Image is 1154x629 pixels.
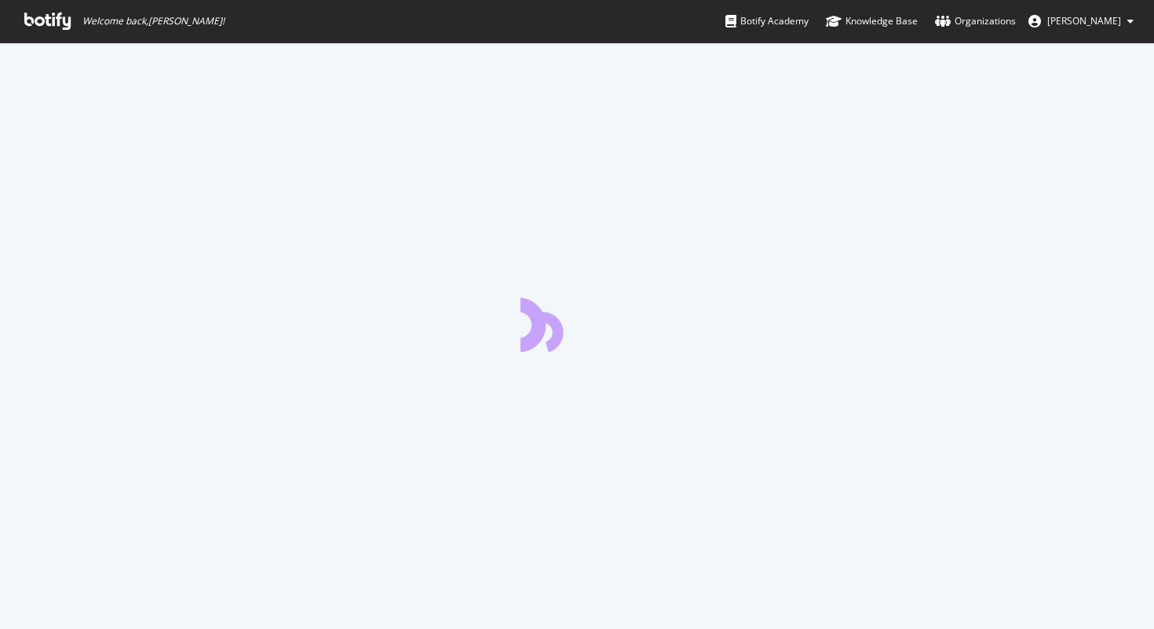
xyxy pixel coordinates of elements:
[826,13,918,29] div: Knowledge Base
[82,15,225,27] span: Welcome back, [PERSON_NAME] !
[1047,14,1121,27] span: Olivier Job
[725,13,809,29] div: Botify Academy
[520,295,634,352] div: animation
[1016,9,1146,34] button: [PERSON_NAME]
[935,13,1016,29] div: Organizations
